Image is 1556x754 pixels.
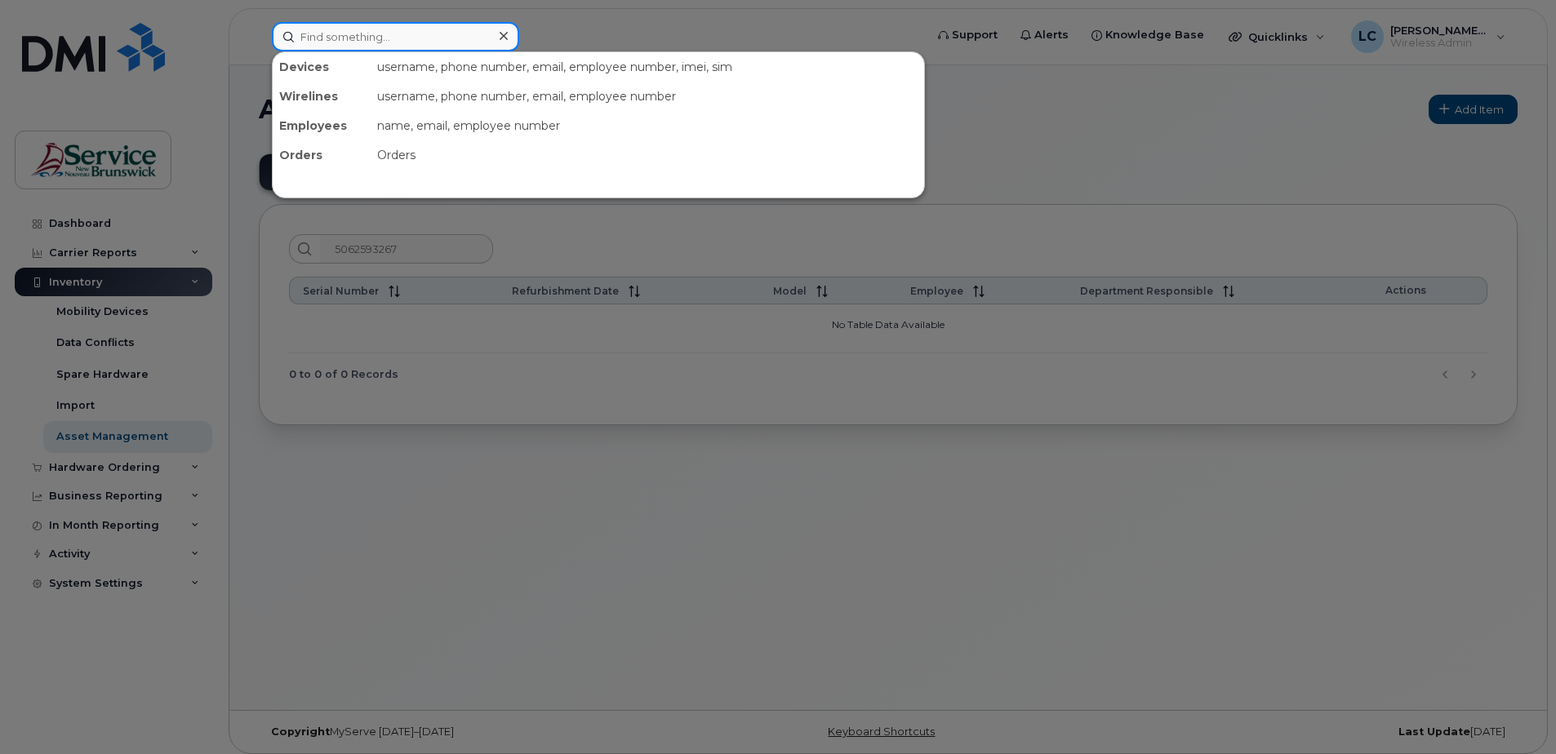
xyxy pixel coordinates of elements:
[273,111,371,140] div: Employees
[371,52,924,82] div: username, phone number, email, employee number, imei, sim
[273,52,371,82] div: Devices
[371,111,924,140] div: name, email, employee number
[273,82,371,111] div: Wirelines
[371,140,924,170] div: Orders
[371,82,924,111] div: username, phone number, email, employee number
[273,140,371,170] div: Orders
